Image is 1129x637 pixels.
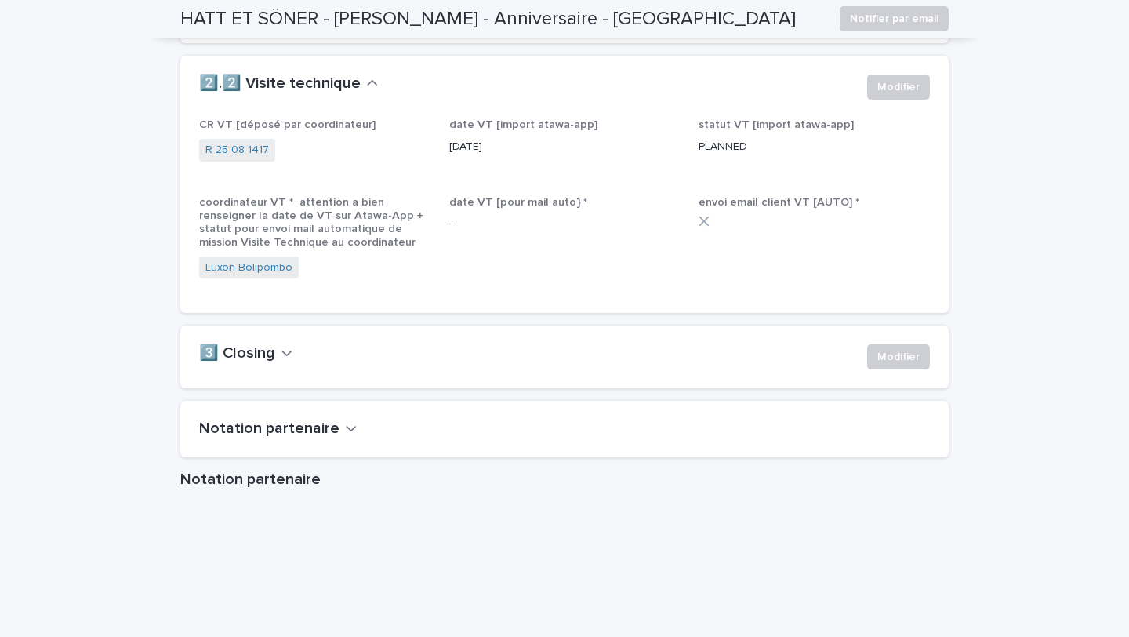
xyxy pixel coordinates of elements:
[699,197,859,208] span: envoi email client VT [AUTO] *
[449,216,681,232] p: -
[449,119,597,130] span: date VT [import atawa-app]
[699,119,854,130] span: statut VT [import atawa-app]
[180,470,949,489] h1: Notation partenaire
[867,344,930,369] button: Modifier
[877,349,920,365] span: Modifier
[199,344,275,363] h2: 3️⃣ Closing
[449,197,587,208] span: date VT [pour mail auto} *
[199,119,376,130] span: CR VT [déposé par coordinateur]
[199,75,361,93] h2: 2️⃣.2️⃣ Visite technique
[199,75,378,93] button: 2️⃣.2️⃣ Visite technique
[199,420,357,439] button: Notation partenaire
[205,260,292,276] a: Luxon Bolipombo
[840,6,949,31] button: Notifier par email
[180,8,796,31] h2: HATT ET SÖNER - [PERSON_NAME] - Anniversaire - [GEOGRAPHIC_DATA]
[199,420,339,439] h2: Notation partenaire
[877,79,920,95] span: Modifier
[699,139,930,155] p: PLANNED
[867,75,930,100] button: Modifier
[199,197,423,249] span: coordinateur VT * attention a bien renseigner la date de VT sur Atawa-App + statut pour envoi mai...
[205,142,269,158] a: R 25 08 1417
[449,139,681,155] p: [DATE]
[199,344,292,363] button: 3️⃣ Closing
[850,11,938,27] span: Notifier par email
